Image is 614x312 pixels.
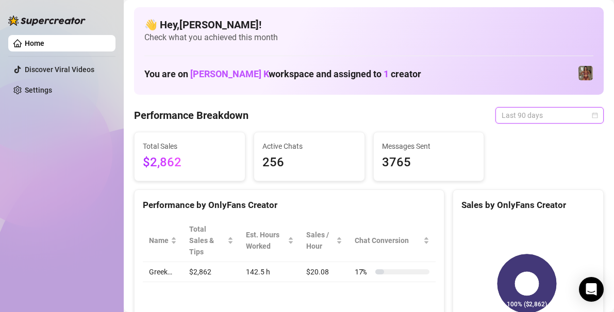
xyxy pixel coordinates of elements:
td: Greek… [143,262,183,282]
span: 17 % [355,266,371,278]
div: Open Intercom Messenger [579,277,604,302]
span: Total Sales & Tips [189,223,225,257]
div: Sales by OnlyFans Creator [461,198,595,212]
span: 1 [384,68,389,79]
a: Discover Viral Videos [25,65,94,74]
span: 256 [262,153,356,172]
span: Check what you achieved this month [144,32,593,43]
span: Messages Sent [382,141,476,152]
span: 3765 [382,153,476,172]
span: [PERSON_NAME] K [190,68,269,79]
a: Settings [25,86,52,94]
th: Name [143,219,183,262]
td: 142.5 h [240,262,300,282]
td: $2,862 [183,262,240,282]
span: Last 90 days [502,108,598,123]
span: Name [149,235,169,246]
span: Chat Conversion [355,235,421,246]
img: logo-BBDzfeDw.svg [8,15,86,26]
td: $20.08 [300,262,349,282]
span: calendar [592,112,598,118]
div: Performance by OnlyFans Creator [143,198,436,212]
h1: You are on workspace and assigned to creator [144,68,421,80]
span: Active Chats [262,141,356,152]
th: Total Sales & Tips [183,219,240,262]
th: Sales / Hour [300,219,349,262]
span: $2,862 [143,153,237,172]
div: Est. Hours Worked [246,229,286,252]
img: Greek [578,66,593,80]
h4: Performance Breakdown [134,108,248,123]
a: Home [25,39,44,47]
span: Sales / Hour [306,229,334,252]
h4: 👋 Hey, [PERSON_NAME] ! [144,18,593,32]
span: Total Sales [143,141,237,152]
th: Chat Conversion [349,219,436,262]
